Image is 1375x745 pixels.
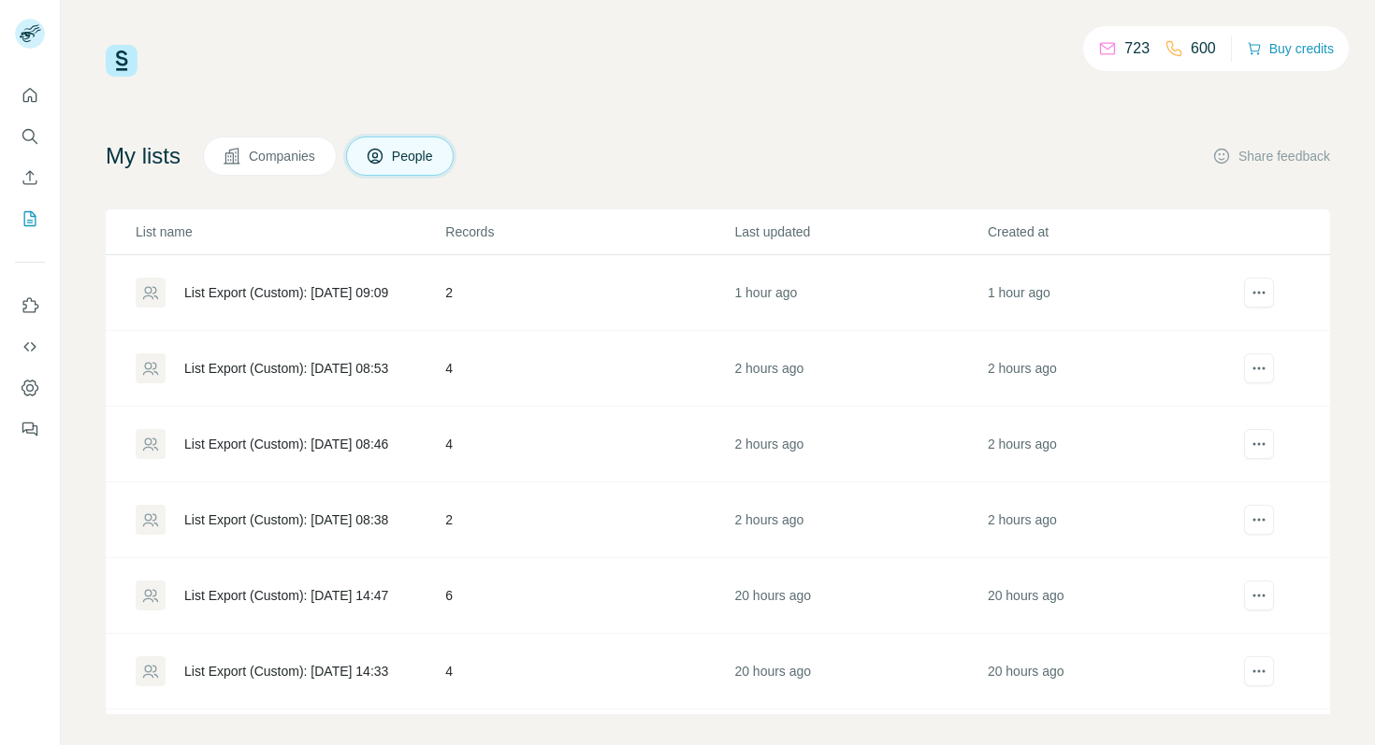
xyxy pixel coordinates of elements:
p: Created at [988,222,1238,241]
button: Use Surfe API [15,330,45,364]
p: 600 [1191,37,1216,60]
button: actions [1244,656,1274,686]
td: 1 hour ago [733,255,986,331]
td: 20 hours ago [733,558,986,634]
div: List Export (Custom): [DATE] 08:53 [184,359,388,378]
p: Last updated [734,222,985,241]
div: List Export (Custom): [DATE] 14:47 [184,586,388,605]
td: 4 [444,331,733,407]
button: Share feedback [1212,147,1330,165]
td: 2 hours ago [987,482,1239,558]
button: actions [1244,278,1274,308]
td: 1 hour ago [987,255,1239,331]
button: actions [1244,353,1274,383]
button: Quick start [15,79,45,112]
div: List Export (Custom): [DATE] 08:46 [184,435,388,453]
td: 2 [444,482,733,558]
td: 2 hours ago [987,331,1239,407]
button: Enrich CSV [15,161,45,194]
td: 2 hours ago [733,331,986,407]
button: actions [1244,505,1274,535]
td: 4 [444,634,733,709]
img: Surfe Logo [106,45,137,77]
button: actions [1244,429,1274,459]
td: 20 hours ago [987,634,1239,709]
td: 20 hours ago [733,634,986,709]
div: List Export (Custom): [DATE] 14:33 [184,662,388,681]
button: Buy credits [1247,36,1334,62]
button: Search [15,120,45,153]
td: 20 hours ago [987,558,1239,634]
span: People [392,147,435,165]
button: Dashboard [15,371,45,405]
button: Use Surfe on LinkedIn [15,289,45,322]
td: 2 hours ago [987,407,1239,482]
td: 6 [444,558,733,634]
p: 723 [1124,37,1150,60]
h4: My lists [106,141,181,171]
div: List Export (Custom): [DATE] 08:38 [184,510,388,529]
td: 2 hours ago [733,407,986,482]
td: 2 hours ago [733,482,986,558]
button: actions [1244,580,1274,610]
div: List Export (Custom): [DATE] 09:09 [184,283,388,302]
span: Companies [249,147,317,165]
p: List name [136,222,443,241]
button: Feedback [15,412,45,446]
p: Records [445,222,732,241]
td: 4 [444,407,733,482]
button: My lists [15,202,45,236]
td: 2 [444,255,733,331]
